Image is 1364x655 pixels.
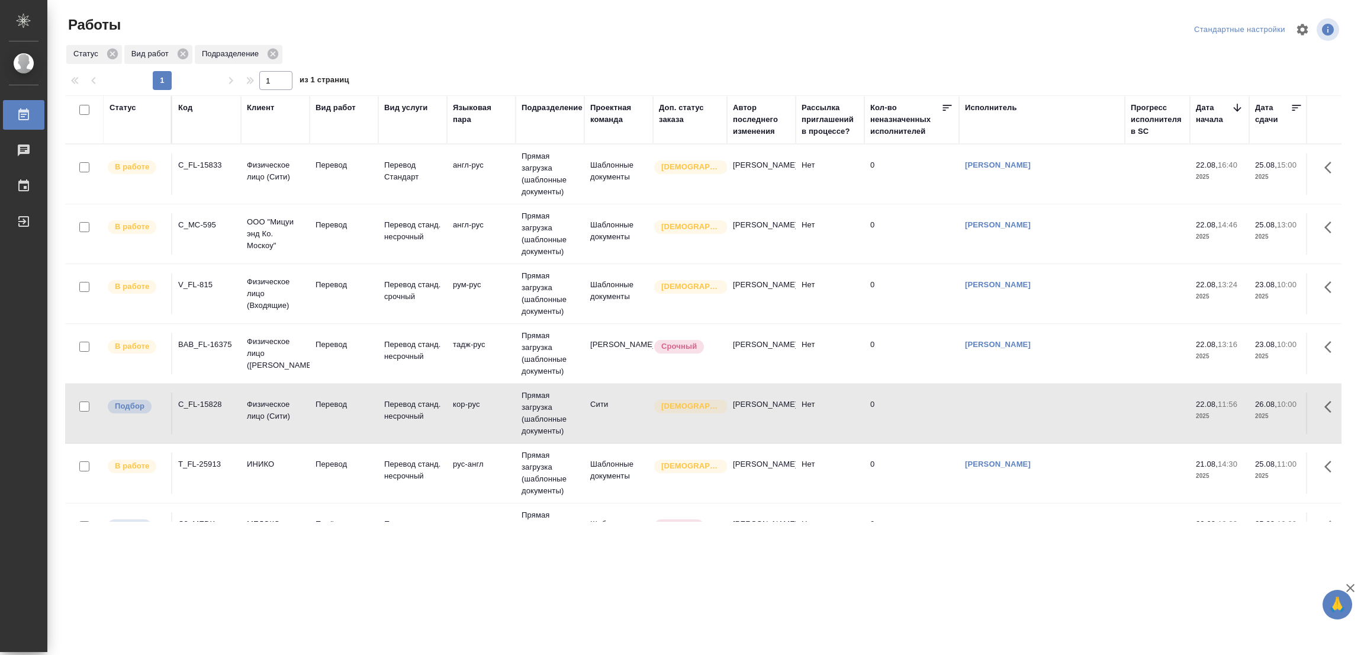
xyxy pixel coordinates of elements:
button: Здесь прячутся важные кнопки [1317,393,1346,421]
td: Прямая загрузка (шаблонные документы) [516,384,584,443]
td: [PERSON_NAME] [727,213,796,255]
td: Шаблонные документы [584,213,653,255]
td: Прямая загрузка (шаблонные документы) [516,324,584,383]
p: Перевод станд. несрочный [384,339,441,362]
p: 15:00 [1277,160,1297,169]
p: Вид работ [131,48,173,60]
div: Подразделение [195,45,282,64]
p: [DEMOGRAPHIC_DATA] [661,460,720,472]
td: [PERSON_NAME] [727,153,796,195]
p: 2025 [1196,351,1243,362]
div: Можно подбирать исполнителей [107,399,165,415]
div: Проектная команда [590,102,647,126]
p: 22.08, [1196,340,1218,349]
div: Код [178,102,192,114]
p: 10:00 [1277,340,1297,349]
p: Подбор [115,520,144,532]
a: [PERSON_NAME] [965,460,1031,468]
div: C_FL-15833 [178,159,235,171]
p: МЕДЭКС-Консалт [247,518,304,542]
div: Исполнитель выполняет работу [107,159,165,175]
p: 22.08, [1196,280,1218,289]
td: англ-рус [447,512,516,554]
a: [PERSON_NAME] [965,160,1031,169]
div: Статус [110,102,136,114]
div: T_FL-25913 [178,458,235,470]
td: Нет [796,273,864,314]
p: 10:00 [1277,280,1297,289]
p: Подбор [115,400,144,412]
div: Вид работ [124,45,192,64]
span: Работы [65,15,121,34]
p: В работе [115,341,149,352]
td: 0 [864,273,959,314]
td: [PERSON_NAME] [727,273,796,314]
p: 26.08, [1255,400,1277,409]
p: Срочный [661,520,697,532]
div: Исполнитель [965,102,1017,114]
td: Шаблонные документы [584,512,653,554]
p: 13:00 [1277,220,1297,229]
p: Перевод станд. несрочный [384,458,441,482]
button: Здесь прячутся важные кнопки [1317,452,1346,481]
p: 2025 [1196,291,1243,303]
td: Нет [796,153,864,195]
td: англ-рус [447,213,516,255]
td: Шаблонные документы [584,452,653,494]
div: C3_MEDK-2103 [178,518,235,542]
div: Вид работ [316,102,356,114]
p: 12:00 [1277,519,1297,528]
p: 13:16 [1218,340,1237,349]
div: Исполнитель выполняет работу [107,219,165,235]
p: В работе [115,281,149,293]
p: Перевод несрочный [384,518,441,542]
p: Перевод [316,279,372,291]
p: Перевод [316,219,372,231]
div: Исполнитель выполняет работу [107,339,165,355]
div: Клиент [247,102,274,114]
td: [PERSON_NAME] [727,393,796,434]
td: 0 [864,153,959,195]
td: Нет [796,512,864,554]
p: Перевод [316,339,372,351]
div: Языковая пара [453,102,510,126]
p: 14:30 [1218,460,1237,468]
td: рус-англ [447,452,516,494]
p: [DEMOGRAPHIC_DATA] [661,221,720,233]
td: Прямая загрузка (шаблонные документы) [516,204,584,264]
div: Можно подбирать исполнителей [107,518,165,534]
div: C_MC-595 [178,219,235,231]
p: 25.08, [1255,220,1277,229]
div: V_FL-815 [178,279,235,291]
td: рум-рус [447,273,516,314]
p: Статус [73,48,102,60]
td: Шаблонные документы [584,153,653,195]
p: Перевод станд. срочный [384,279,441,303]
button: Здесь прячутся важные кнопки [1317,512,1346,541]
p: 2025 [1255,171,1302,183]
p: Физическое лицо ([PERSON_NAME]) [247,336,304,371]
p: Перевод [316,159,372,171]
p: 23.08, [1255,280,1277,289]
p: 2025 [1196,231,1243,243]
td: Нет [796,213,864,255]
td: Прямая загрузка (шаблонные документы) [516,503,584,563]
p: ИНИКО [247,458,304,470]
td: Шаблонные документы [584,273,653,314]
p: В работе [115,460,149,472]
p: 2025 [1255,351,1302,362]
a: [PERSON_NAME] [965,220,1031,229]
p: Приёмка по качеству [316,518,372,542]
td: тадж-рус [447,333,516,374]
button: Здесь прячутся важные кнопки [1317,273,1346,301]
p: 23.08, [1255,340,1277,349]
p: Перевод Стандарт [384,159,441,183]
p: 2025 [1196,470,1243,482]
button: 🙏 [1323,590,1352,619]
button: Здесь прячутся важные кнопки [1317,333,1346,361]
td: Сити [584,393,653,434]
td: 0 [864,333,959,374]
td: Нет [796,393,864,434]
p: 25.08, [1255,519,1277,528]
div: Автор последнего изменения [733,102,790,137]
